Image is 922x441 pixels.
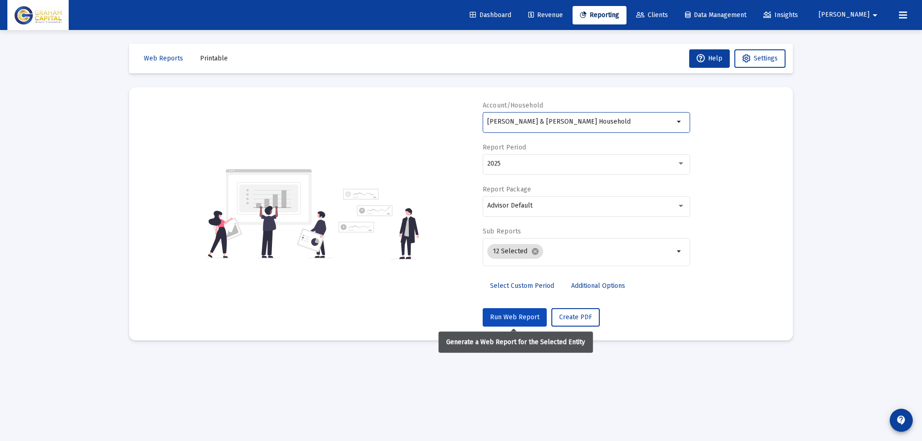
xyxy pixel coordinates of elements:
[487,242,674,261] mat-chip-list: Selection
[521,6,570,24] a: Revenue
[573,6,626,24] a: Reporting
[206,168,333,259] img: reporting
[531,247,539,256] mat-icon: cancel
[200,54,228,62] span: Printable
[559,313,592,321] span: Create PDF
[483,143,526,151] label: Report Period
[697,54,722,62] span: Help
[754,54,778,62] span: Settings
[487,202,532,209] span: Advisor Default
[487,244,543,259] mat-chip: 12 Selected
[685,11,746,19] span: Data Management
[734,49,786,68] button: Settings
[483,227,521,235] label: Sub Reports
[756,6,805,24] a: Insights
[136,49,190,68] button: Web Reports
[678,6,754,24] a: Data Management
[580,11,619,19] span: Reporting
[462,6,519,24] a: Dashboard
[14,6,62,24] img: Dashboard
[636,11,668,19] span: Clients
[483,308,547,327] button: Run Web Report
[896,415,907,426] mat-icon: contact_support
[528,11,563,19] span: Revenue
[674,116,685,127] mat-icon: arrow_drop_down
[487,160,501,167] span: 2025
[689,49,730,68] button: Help
[763,11,798,19] span: Insights
[629,6,675,24] a: Clients
[470,11,511,19] span: Dashboard
[490,282,554,290] span: Select Custom Period
[483,101,544,109] label: Account/Household
[483,185,532,193] label: Report Package
[808,6,892,24] button: [PERSON_NAME]
[571,282,625,290] span: Additional Options
[338,189,419,259] img: reporting-alt
[193,49,235,68] button: Printable
[551,308,600,327] button: Create PDF
[144,54,183,62] span: Web Reports
[487,118,674,125] input: Search or select an account or household
[490,313,539,321] span: Run Web Report
[869,6,881,24] mat-icon: arrow_drop_down
[674,246,685,257] mat-icon: arrow_drop_down
[819,11,869,19] span: [PERSON_NAME]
